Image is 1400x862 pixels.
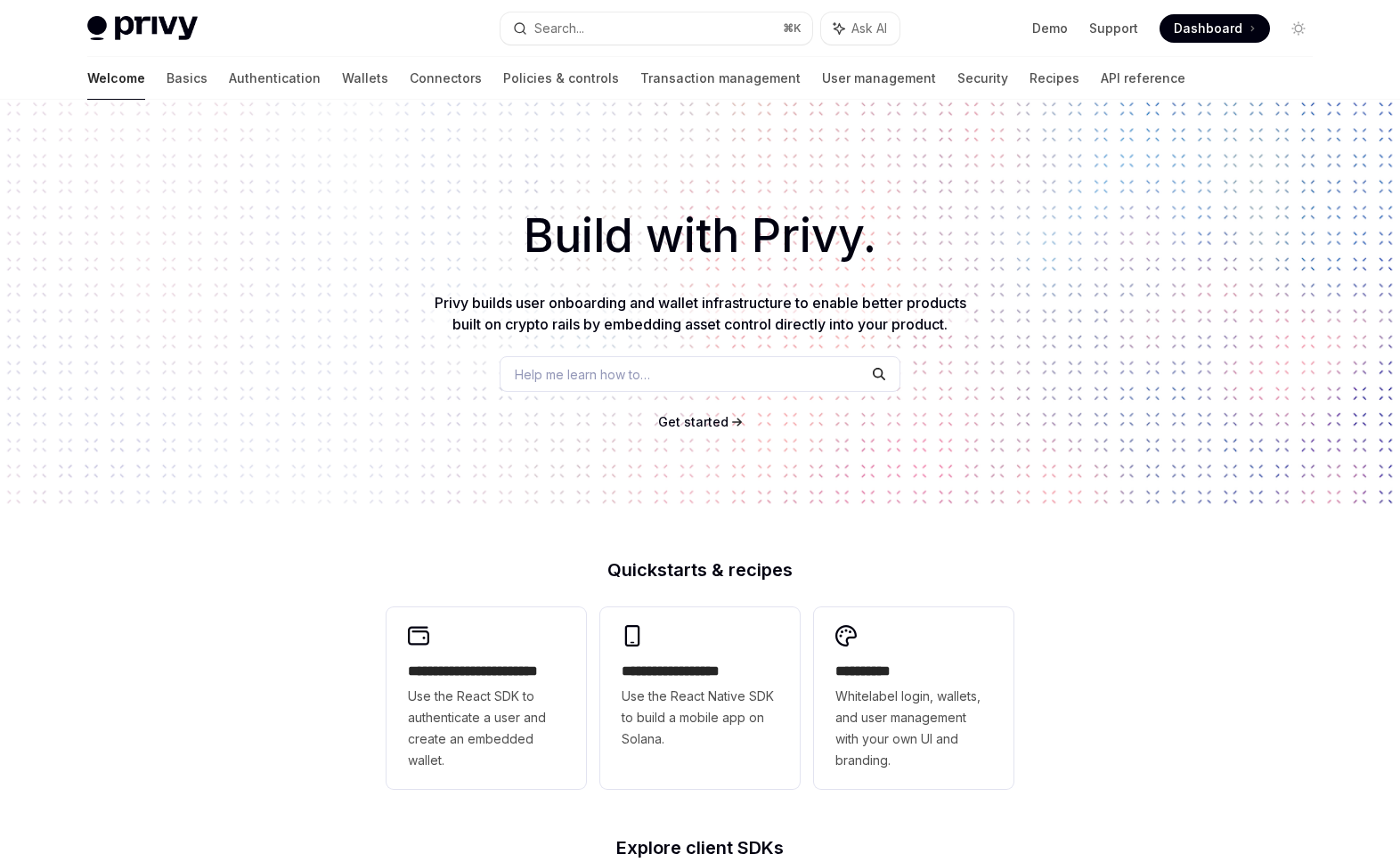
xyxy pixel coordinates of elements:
[342,57,388,100] a: Wallets
[167,57,208,100] a: Basics
[435,294,966,333] span: Privy builds user onboarding and wallet infrastructure to enable better products built on crypto ...
[814,607,1013,789] a: **** *****Whitelabel login, wallets, and user management with your own UI and branding.
[515,365,650,384] span: Help me learn how to…
[600,607,800,789] a: **** **** **** ***Use the React Native SDK to build a mobile app on Solana.
[658,413,728,431] a: Get started
[410,57,482,100] a: Connectors
[229,57,321,100] a: Authentication
[408,686,565,771] span: Use the React SDK to authenticate a user and create an embedded wallet.
[387,839,1013,857] h2: Explore client SDKs
[658,414,728,429] span: Get started
[28,201,1372,271] h1: Build with Privy.
[957,57,1008,100] a: Security
[1101,57,1185,100] a: API reference
[534,18,584,39] div: Search...
[387,561,1013,579] h2: Quickstarts & recipes
[640,57,801,100] a: Transaction management
[822,57,936,100] a: User management
[1030,57,1079,100] a: Recipes
[1089,20,1138,37] a: Support
[1284,14,1313,43] button: Toggle dark mode
[783,21,802,36] span: ⌘ K
[622,686,778,750] span: Use the React Native SDK to build a mobile app on Solana.
[87,16,198,41] img: light logo
[821,12,899,45] button: Ask AI
[851,20,887,37] span: Ask AI
[503,57,619,100] a: Policies & controls
[87,57,145,100] a: Welcome
[1032,20,1068,37] a: Demo
[501,12,812,45] button: Search...⌘K
[1174,20,1242,37] span: Dashboard
[835,686,992,771] span: Whitelabel login, wallets, and user management with your own UI and branding.
[1160,14,1270,43] a: Dashboard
